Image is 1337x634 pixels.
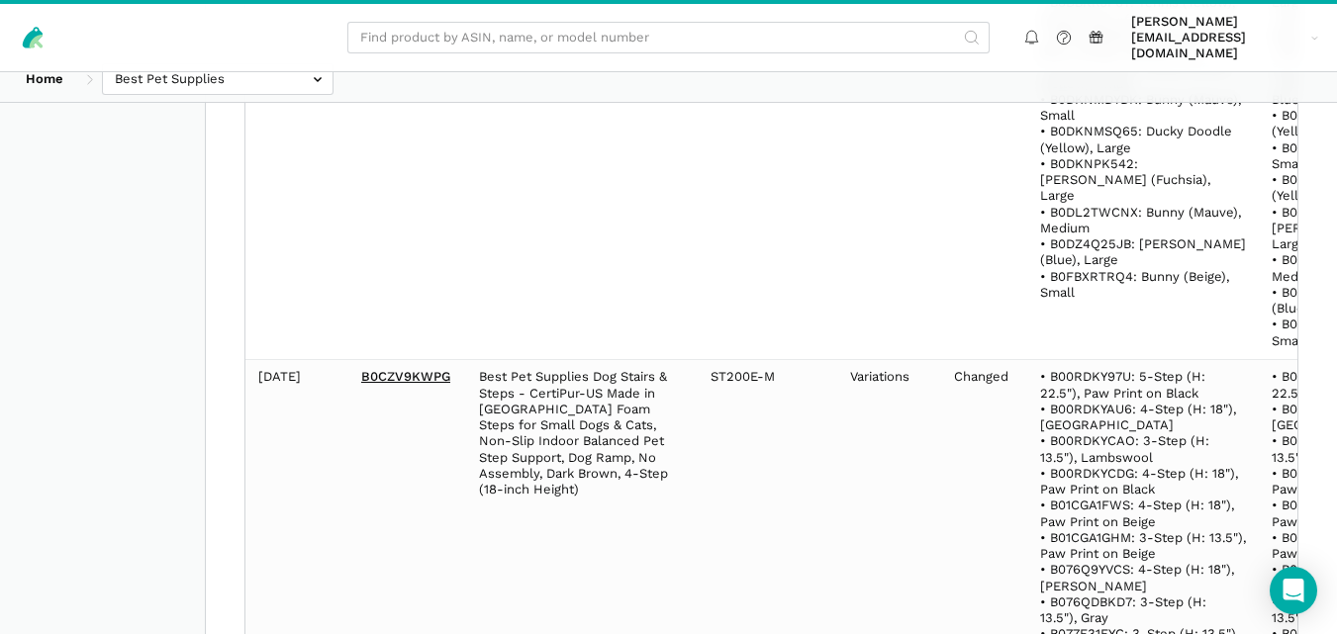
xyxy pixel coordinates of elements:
span: [PERSON_NAME][EMAIL_ADDRESS][DOMAIN_NAME] [1131,14,1304,62]
span: • B0DKNPK542: [PERSON_NAME] (Fuchsia), Large [1040,156,1214,204]
span: • B0FBXRTRQ4: Bunny (Beige), Small [1040,269,1233,300]
span: • B076QDBKD7: 3-Step (H: 13.5"), Gray [1040,594,1210,625]
span: • B00RDKYAU6: 4-Step (H: 18"), [GEOGRAPHIC_DATA] [1040,402,1240,432]
span: • B0DKNMSQ65: Ducky Doodle (Yellow), Large [1040,124,1236,154]
a: B0CZV9KWPG [361,369,450,384]
span: • B00RDKYCAO: 3-Step (H: 13.5"), Lambswool [1040,433,1213,464]
span: • B01CGA1FWS: 4-Step (H: 18"), Paw Print on Beige [1040,498,1238,528]
input: Find product by ASIN, name, or model number [347,22,990,54]
span: • B0DKNMDYDK: Bunny (Mauve), Small [1040,92,1245,123]
span: • B0DZ4Q25JB: [PERSON_NAME] (Blue), Large [1040,236,1250,267]
span: • B0DL2TWCNX: Bunny (Mauve), Medium [1040,205,1245,235]
a: [PERSON_NAME][EMAIL_ADDRESS][DOMAIN_NAME] [1125,11,1325,65]
div: Open Intercom Messenger [1270,567,1317,614]
a: Home [13,63,76,96]
input: Best Pet Supplies [102,63,334,96]
span: • B01CGA1GHM: 3-Step (H: 13.5"), Paw Print on Beige [1040,530,1250,561]
span: • B076Q9YVCS: 4-Step (H: 18"), [PERSON_NAME] [1040,562,1238,592]
span: • B00RDKYCDG: 4-Step (H: 18"), Paw Print on Black [1040,466,1242,497]
span: • B00RDKY97U: 5-Step (H: 22.5"), Paw Print on Black [1040,369,1209,400]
